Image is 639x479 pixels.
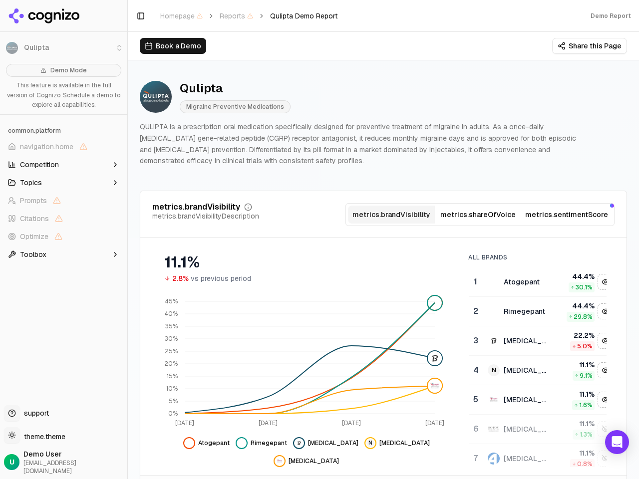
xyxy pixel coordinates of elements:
tr: 2rimegepantRimegepant44.4%29.8%navigation.hide rimegepant data [469,297,614,326]
button: navigation.hide nurtec odt data [598,362,614,378]
span: 2.8% [172,273,189,283]
tspan: 25% [165,347,178,355]
span: Topics [20,178,42,188]
div: 11.1 % [559,389,595,399]
span: N [366,439,374,447]
img: vyepti [428,379,442,393]
tr: 7erenumab[MEDICAL_DATA]11.1%0.8%navigation.show erenumab data [469,444,614,474]
button: navigation.hide topiramate data [293,437,358,449]
img: rimegepant [238,439,246,447]
div: 3 [473,335,478,347]
span: N [488,364,500,376]
tspan: 10% [166,385,178,393]
tr: 3topiramate[MEDICAL_DATA]22.2%5.0%navigation.hide topiramate data [469,326,614,356]
img: QULIPTA [140,81,172,113]
div: Atogepant [504,277,540,287]
div: metrics.brandVisibilityDescription [152,211,259,221]
div: 6 [473,423,478,435]
span: Migraine Preventive Medications [180,100,291,113]
span: theme.theme [20,432,65,441]
img: erenumab [488,453,500,465]
span: 1.3 % [580,431,593,439]
span: [EMAIL_ADDRESS][DOMAIN_NAME] [23,459,123,475]
tspan: 0% [168,410,178,418]
button: navigation.hide vyepti data [598,392,614,408]
span: navigation.home [20,142,73,152]
div: metrics.brandVisibility [152,203,240,211]
span: 1.6 % [579,401,593,409]
div: 1 [473,276,478,288]
div: 11.1 % [559,448,595,458]
tr: 6botox[MEDICAL_DATA]11.1%1.3%navigation.show botox data [469,415,614,444]
button: navigation.show erenumab data [598,451,614,467]
span: [MEDICAL_DATA] [379,439,430,447]
span: Citations [20,214,49,224]
tspan: [DATE] [425,419,444,427]
img: topiramate [428,351,442,365]
span: Demo Mode [50,66,87,74]
tr: 5vyepti[MEDICAL_DATA]11.1%1.6%navigation.hide vyepti data [469,385,614,415]
button: Topics [4,175,123,191]
img: vyepti [276,457,284,465]
button: navigation.hide vyepti data [274,455,339,467]
div: 44.4 % [559,271,595,281]
div: Demo Report [591,12,631,20]
span: vs previous period [191,273,251,283]
span: Rimegepant [251,439,287,447]
div: 11.1 % [559,419,595,429]
tspan: 5% [169,397,178,405]
button: Book a Demo [140,38,206,54]
span: Qulipta Demo Report [270,11,337,21]
tspan: 20% [164,360,178,368]
button: navigation.show botox data [598,421,614,437]
img: atogepant [185,439,193,447]
button: Competition [4,157,123,173]
div: All Brands [468,253,607,261]
p: QULIPTA is a prescription oral medication specifically designed for preventive treatment of migra... [140,121,587,167]
tspan: 40% [164,310,178,318]
span: [MEDICAL_DATA] [289,457,339,465]
button: navigation.hide atogepant data [183,437,230,449]
span: [MEDICAL_DATA] [308,439,358,447]
button: metrics.brandVisibility [348,206,435,224]
div: [MEDICAL_DATA] [504,336,551,346]
span: 29.8 % [574,313,593,321]
img: vyepti [488,394,500,406]
span: 9.1 % [580,372,593,380]
button: navigation.hide atogepant data [598,274,614,290]
span: Homepage [160,11,203,21]
div: Rimegepant [504,306,545,316]
img: botox [488,423,500,435]
span: Prompts [20,196,47,206]
div: [MEDICAL_DATA] [504,395,551,405]
span: U [9,457,14,467]
nav: breadcrumb [160,11,337,21]
tspan: 45% [165,297,178,305]
div: 11.1 % [559,360,595,370]
div: 7 [473,453,478,465]
div: 5 [473,394,478,406]
span: Optimize [20,232,48,241]
tspan: 15% [167,372,178,380]
div: 44.4 % [559,301,595,311]
button: Toolbox [4,246,123,262]
button: metrics.shareOfVoice [435,206,522,224]
img: rimegepant [428,296,442,310]
span: 0.8 % [577,460,593,468]
button: Share this Page [552,38,627,54]
img: topiramate [488,335,500,347]
div: 11.1% [164,253,448,271]
span: Toolbox [20,249,46,259]
img: atogepant [488,276,500,288]
div: Open Intercom Messenger [605,430,629,454]
div: 2 [473,305,478,317]
span: Atogepant [198,439,230,447]
button: navigation.hide nurtec odt data [364,437,430,449]
tr: 4N[MEDICAL_DATA]11.1%9.1%navigation.hide nurtec odt data [469,356,614,385]
tspan: [DATE] [259,419,278,427]
button: navigation.hide topiramate data [598,333,614,349]
div: 4 [473,364,478,376]
tspan: [DATE] [175,419,194,427]
tspan: [DATE] [342,419,361,427]
div: 22.2 % [559,330,595,340]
